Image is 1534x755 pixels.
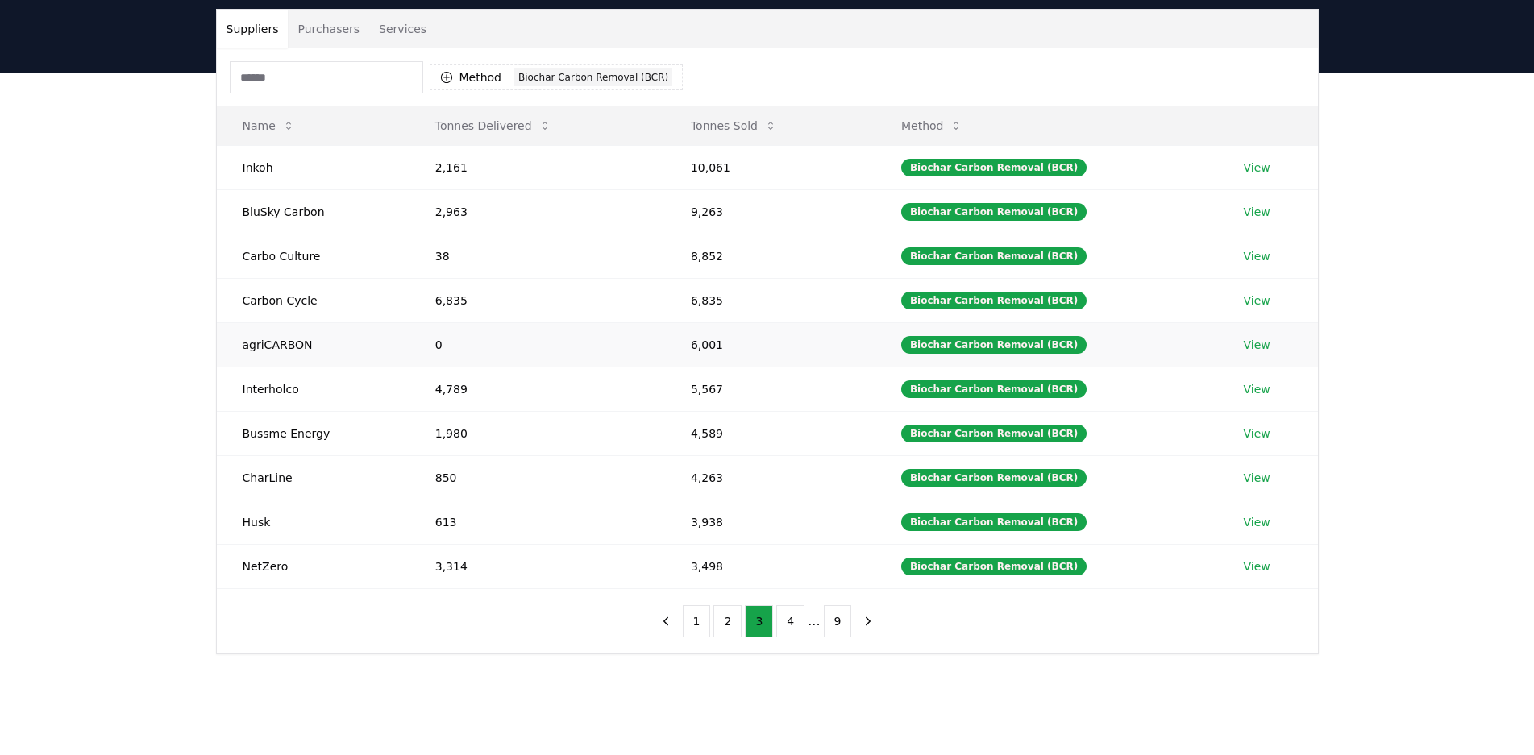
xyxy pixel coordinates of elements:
td: 6,001 [665,322,875,367]
a: View [1244,160,1270,176]
button: 4 [776,605,804,637]
div: Biochar Carbon Removal (BCR) [901,203,1087,221]
td: Interholco [217,367,409,411]
td: 0 [409,322,665,367]
button: 9 [824,605,852,637]
td: Bussme Energy [217,411,409,455]
div: Biochar Carbon Removal (BCR) [901,292,1087,309]
td: CharLine [217,455,409,500]
button: 1 [683,605,711,637]
td: Carbo Culture [217,234,409,278]
li: ... [808,612,820,631]
td: 2,161 [409,145,665,189]
a: View [1244,470,1270,486]
div: Biochar Carbon Removal (BCR) [901,425,1087,442]
div: Biochar Carbon Removal (BCR) [901,469,1087,487]
td: 4,589 [665,411,875,455]
td: NetZero [217,544,409,588]
td: 2,963 [409,189,665,234]
button: Tonnes Sold [678,110,790,142]
td: 9,263 [665,189,875,234]
td: 38 [409,234,665,278]
div: Biochar Carbon Removal (BCR) [901,247,1087,265]
button: previous page [652,605,680,637]
td: 6,835 [665,278,875,322]
td: 8,852 [665,234,875,278]
td: 3,938 [665,500,875,544]
td: Husk [217,500,409,544]
div: Biochar Carbon Removal (BCR) [901,159,1087,176]
button: next page [854,605,882,637]
button: 2 [713,605,742,637]
a: View [1244,381,1270,397]
div: Biochar Carbon Removal (BCR) [514,68,672,86]
button: Name [230,110,308,142]
button: MethodBiochar Carbon Removal (BCR) [430,64,684,90]
td: Inkoh [217,145,409,189]
div: Biochar Carbon Removal (BCR) [901,336,1087,354]
td: BluSky Carbon [217,189,409,234]
a: View [1244,337,1270,353]
a: View [1244,204,1270,220]
a: View [1244,514,1270,530]
a: View [1244,248,1270,264]
button: Purchasers [288,10,369,48]
td: 4,789 [409,367,665,411]
td: 10,061 [665,145,875,189]
button: Tonnes Delivered [422,110,564,142]
td: 3,314 [409,544,665,588]
button: Method [888,110,976,142]
td: agriCARBON [217,322,409,367]
div: Biochar Carbon Removal (BCR) [901,380,1087,398]
td: 6,835 [409,278,665,322]
div: Biochar Carbon Removal (BCR) [901,558,1087,575]
td: Carbon Cycle [217,278,409,322]
button: Services [369,10,436,48]
button: Suppliers [217,10,289,48]
td: 3,498 [665,544,875,588]
a: View [1244,292,1270,309]
td: 1,980 [409,411,665,455]
div: Biochar Carbon Removal (BCR) [901,513,1087,531]
td: 4,263 [665,455,875,500]
a: View [1244,558,1270,575]
td: 5,567 [665,367,875,411]
button: 3 [745,605,773,637]
td: 613 [409,500,665,544]
td: 850 [409,455,665,500]
a: View [1244,425,1270,442]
